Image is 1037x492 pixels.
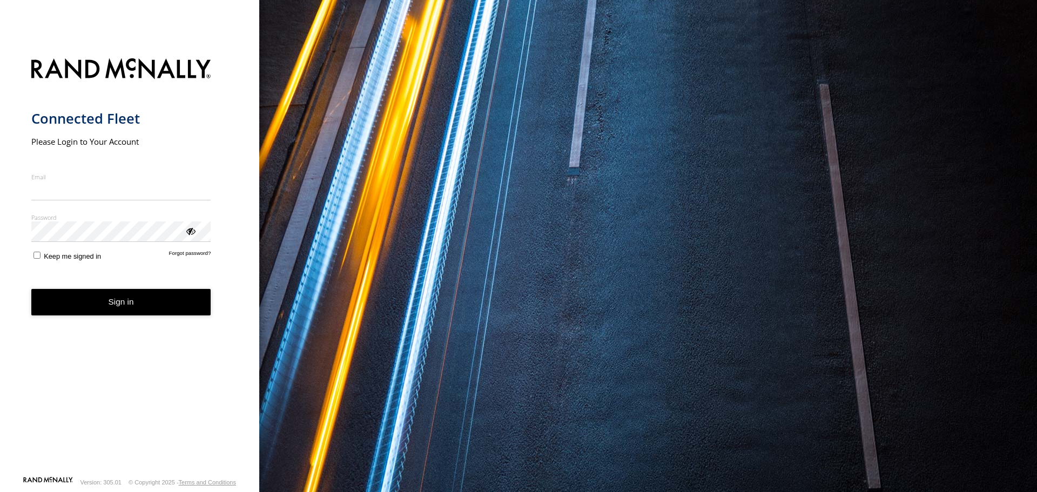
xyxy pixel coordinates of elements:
div: ViewPassword [185,225,196,236]
a: Forgot password? [169,250,211,260]
h1: Connected Fleet [31,110,211,127]
input: Keep me signed in [33,252,41,259]
img: Rand McNally [31,56,211,84]
div: © Copyright 2025 - [129,479,236,486]
div: Version: 305.01 [80,479,122,486]
button: Sign in [31,289,211,315]
label: Password [31,213,211,221]
label: Email [31,173,211,181]
span: Keep me signed in [44,252,101,260]
a: Visit our Website [23,477,73,488]
form: main [31,52,228,476]
h2: Please Login to Your Account [31,136,211,147]
a: Terms and Conditions [179,479,236,486]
